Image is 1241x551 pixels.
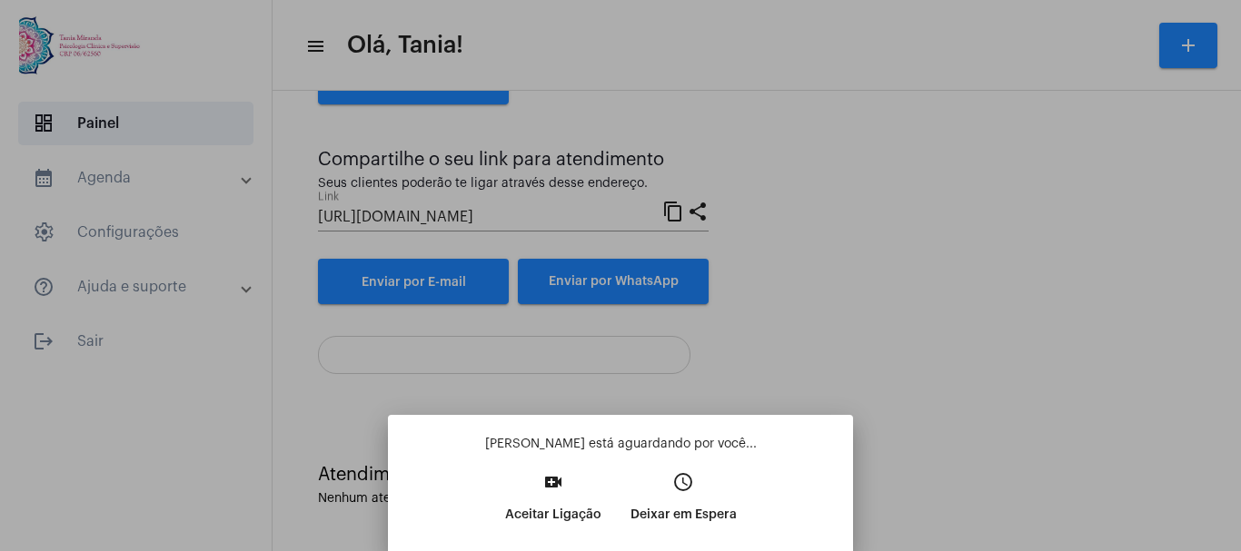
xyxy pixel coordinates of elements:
[505,498,601,531] p: Aceitar Ligação
[542,471,564,493] mat-icon: video_call
[402,435,839,453] p: [PERSON_NAME] está aguardando por você...
[616,466,751,544] button: Deixar em Espera
[672,471,694,493] mat-icon: access_time
[491,466,616,544] button: Aceitar Ligação
[630,498,737,531] p: Deixar em Espera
